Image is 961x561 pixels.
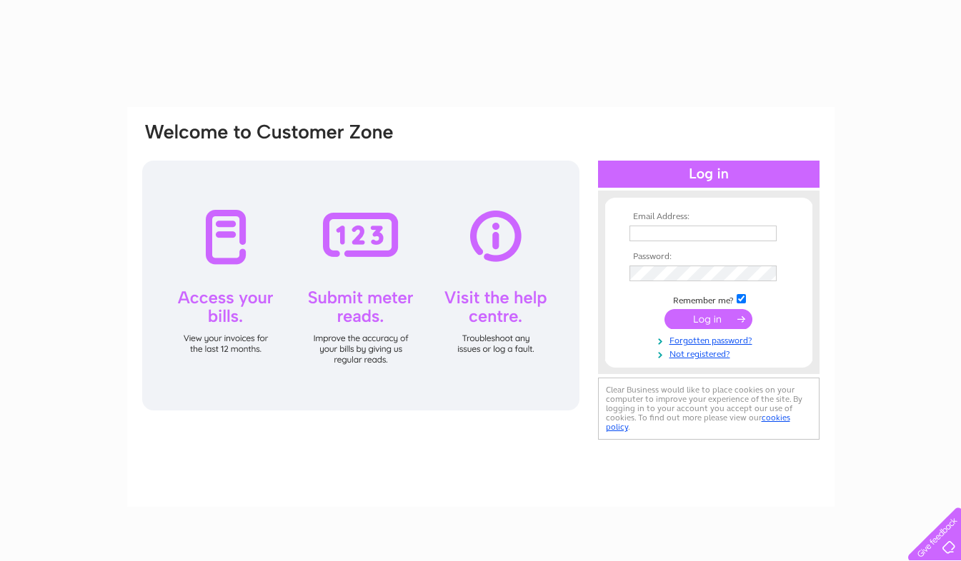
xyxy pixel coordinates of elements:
th: Email Address: [626,212,792,222]
a: Not registered? [629,346,792,360]
td: Remember me? [626,292,792,306]
input: Submit [664,309,752,329]
a: cookies policy [606,413,790,432]
div: Clear Business would like to place cookies on your computer to improve your experience of the sit... [598,378,820,440]
th: Password: [626,252,792,262]
a: Forgotten password? [629,333,792,346]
